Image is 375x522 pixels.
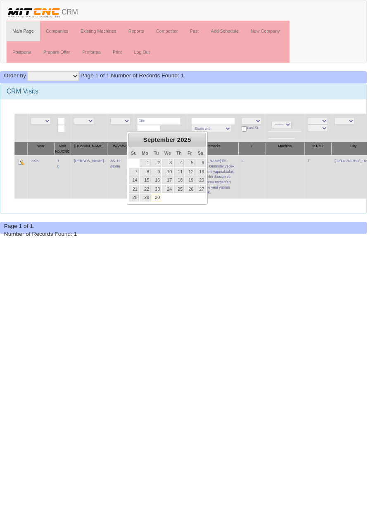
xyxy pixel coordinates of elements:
[271,146,311,159] th: Machine
[28,158,55,203] td: 2025
[178,172,188,180] a: 11
[178,189,188,197] a: 25
[125,22,154,42] a: Reports
[166,189,177,197] a: 24
[189,163,199,170] a: 5
[188,22,209,42] a: Past
[157,154,163,159] span: Tuesday
[178,180,188,188] a: 18
[155,189,165,197] a: 23
[166,172,177,180] a: 10
[189,189,199,197] a: 26
[244,158,271,203] td: C
[109,158,137,203] td: 38/ 12 /None
[155,198,165,206] a: 30
[202,154,208,159] span: Saturday
[166,180,177,188] a: 17
[198,137,209,148] a: Next
[192,158,244,203] td: [PERSON_NAME] ile görüşüldü. Otomotiv yedek parça üretimi yapmaktalar. İçeride dahlih doosan ve h...
[200,189,210,197] a: 27
[7,22,41,42] a: Main Page
[155,172,165,180] a: 9
[134,154,140,159] span: Sunday
[311,146,339,159] th: M1/M2
[189,180,199,188] a: 19
[180,154,185,159] span: Thursday
[145,154,152,159] span: Monday
[200,172,210,180] a: 13
[41,22,76,42] a: Companies
[155,163,165,170] a: 2
[200,180,210,188] a: 20
[192,146,244,159] th: Remarks
[109,43,131,64] a: Print
[78,43,109,64] a: Proforma
[181,139,195,146] span: 2025
[132,172,142,180] a: 7
[244,116,271,146] td: Last St.
[143,180,154,188] a: 15
[147,139,180,146] span: September
[153,22,188,42] a: Competitor
[72,146,109,159] th: [DOMAIN_NAME]
[189,172,199,180] a: 12
[7,90,368,97] h3: CRM Visits
[82,74,188,81] span: Number of Records Found: 1
[132,180,142,188] a: 14
[38,43,78,64] a: Prepare Offer
[209,22,250,42] a: Add Schedule
[250,22,292,42] a: New Company
[143,163,154,170] a: 1
[18,162,25,169] img: Edit
[55,146,72,159] th: Visit No./CNC
[200,139,207,146] span: Next
[143,172,154,180] a: 8
[178,163,188,170] a: 4
[72,158,109,203] td: [PERSON_NAME]
[7,7,63,19] img: header.png
[311,158,339,203] td: /
[59,168,61,172] a: 0
[168,154,175,159] span: Wednesday
[109,146,137,159] th: W/VA/VB
[4,227,36,234] span: Page 1 of 1.
[133,137,144,148] a: Prev
[192,154,196,159] span: Friday
[82,74,114,81] span: Page 1 of 1.
[200,163,210,170] a: 6
[135,139,142,146] span: Prev
[166,163,177,170] a: 3
[131,43,159,64] a: Log Out
[244,146,271,159] th: T
[76,22,125,42] a: Existing Machines
[155,180,165,188] a: 16
[7,43,38,64] a: Postpone
[143,198,154,206] a: 29
[0,0,86,21] a: CRM
[132,189,142,197] a: 21
[59,163,61,167] a: 1
[132,198,142,206] a: 28
[28,146,55,159] th: Year
[4,236,79,242] span: Number of Records Found: 1
[143,189,154,197] a: 22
